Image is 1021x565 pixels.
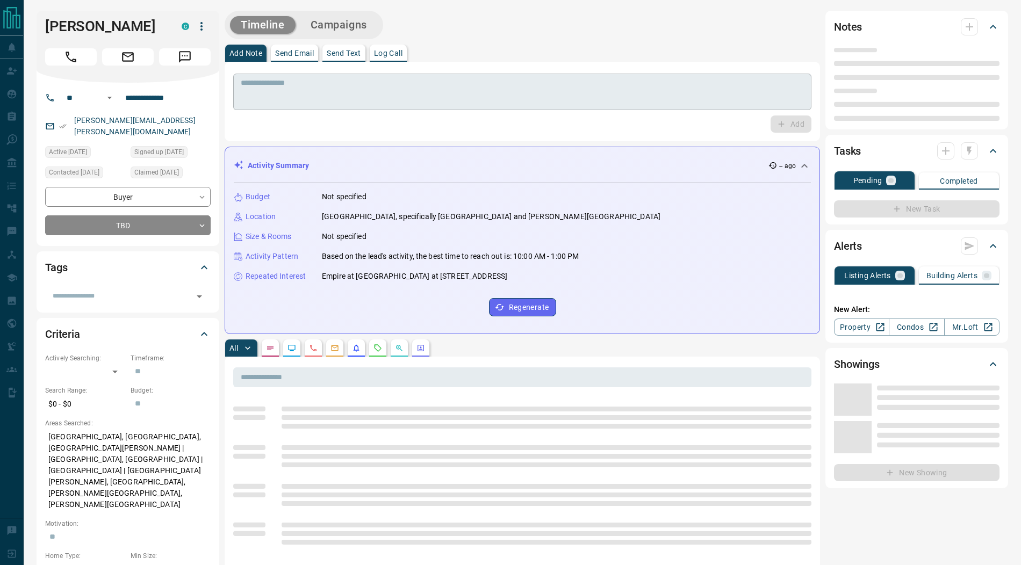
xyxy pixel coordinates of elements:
h2: Tasks [834,142,861,160]
svg: Email Verified [59,122,67,130]
p: [GEOGRAPHIC_DATA], specifically [GEOGRAPHIC_DATA] and [PERSON_NAME][GEOGRAPHIC_DATA] [322,211,660,222]
p: Listing Alerts [844,272,891,279]
p: Activity Summary [248,160,309,171]
p: Send Text [327,49,361,57]
div: Showings [834,351,1000,377]
button: Timeline [230,16,296,34]
p: Timeframe: [131,353,211,363]
div: Wed Mar 13 2024 [45,166,125,182]
div: Activity Summary-- ago [234,156,811,176]
p: Not specified [322,231,366,242]
p: Motivation: [45,519,211,528]
span: Call [45,48,97,66]
h1: [PERSON_NAME] [45,18,166,35]
span: Signed up [DATE] [134,147,184,157]
svg: Opportunities [395,344,404,352]
p: Areas Searched: [45,418,211,428]
p: [GEOGRAPHIC_DATA], [GEOGRAPHIC_DATA], [GEOGRAPHIC_DATA][PERSON_NAME] | [GEOGRAPHIC_DATA], [GEOGRA... [45,428,211,513]
button: Regenerate [489,298,556,316]
p: Completed [940,177,978,185]
p: Add Note [229,49,262,57]
div: Alerts [834,233,1000,259]
p: Send Email [275,49,314,57]
p: Repeated Interest [246,271,306,282]
p: Search Range: [45,386,125,395]
svg: Listing Alerts [352,344,361,352]
span: Message [159,48,211,66]
a: Mr.Loft [944,318,1000,336]
svg: Lead Browsing Activity [287,344,296,352]
button: Open [192,289,207,304]
span: Contacted [DATE] [49,167,99,178]
svg: Requests [373,344,382,352]
div: Tags [45,255,211,280]
p: Pending [853,177,882,184]
p: Min Size: [131,551,211,561]
p: Not specified [322,191,366,202]
p: Building Alerts [926,272,977,279]
p: Budget: [131,386,211,395]
p: Empire at [GEOGRAPHIC_DATA] at [STREET_ADDRESS] [322,271,507,282]
h2: Criteria [45,325,80,343]
p: Activity Pattern [246,251,298,262]
div: Tue Oct 16 2018 [131,146,211,161]
div: TBD [45,215,211,235]
svg: Agent Actions [416,344,425,352]
button: Campaigns [300,16,378,34]
svg: Calls [309,344,318,352]
p: Budget [246,191,270,202]
p: Location [246,211,276,222]
div: Notes [834,14,1000,40]
h2: Showings [834,356,880,373]
p: Log Call [374,49,402,57]
p: Actively Searching: [45,353,125,363]
p: All [229,344,238,352]
button: Open [103,91,116,104]
svg: Emails [330,344,339,352]
span: Claimed [DATE] [134,167,179,178]
div: Tasks [834,138,1000,164]
p: -- ago [779,161,796,171]
svg: Notes [266,344,275,352]
p: Home Type: [45,551,125,561]
span: Email [102,48,154,66]
p: New Alert: [834,304,1000,315]
h2: Notes [834,18,862,35]
div: Thu Mar 07 2024 [131,166,211,182]
h2: Tags [45,259,67,276]
p: Based on the lead's activity, the best time to reach out is: 10:00 AM - 1:00 PM [322,251,579,262]
a: Property [834,318,889,336]
a: Condos [889,318,944,336]
p: Size & Rooms [246,231,292,242]
div: Criteria [45,321,211,347]
div: Thu May 15 2025 [45,146,125,161]
div: condos.ca [182,23,189,30]
span: Active [DATE] [49,147,87,157]
h2: Alerts [834,237,862,255]
p: $0 - $0 [45,395,125,413]
a: [PERSON_NAME][EMAIL_ADDRESS][PERSON_NAME][DOMAIN_NAME] [74,116,196,136]
div: Buyer [45,187,211,207]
